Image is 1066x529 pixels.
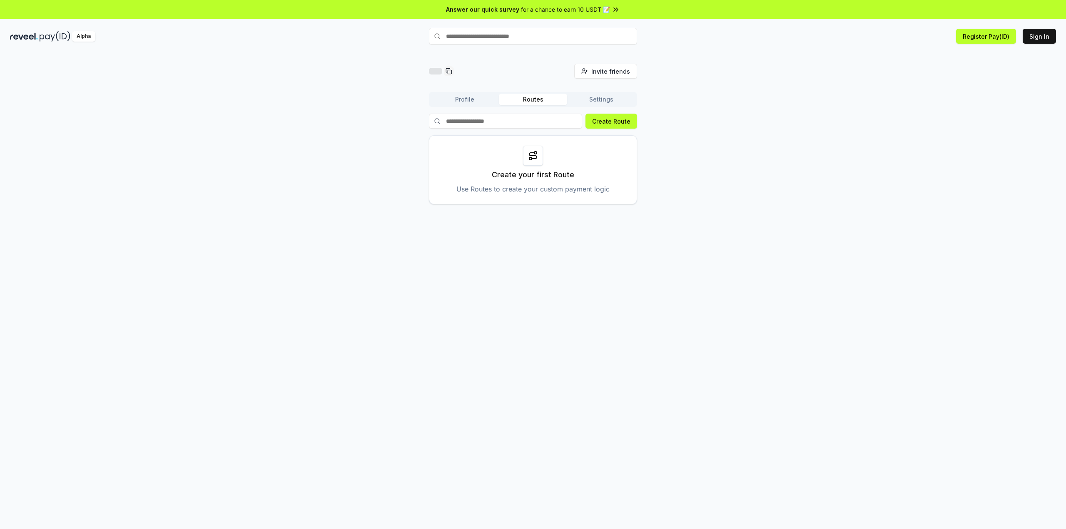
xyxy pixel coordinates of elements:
[10,31,38,42] img: reveel_dark
[567,94,635,105] button: Settings
[585,114,637,129] button: Create Route
[591,67,630,76] span: Invite friends
[72,31,95,42] div: Alpha
[1023,29,1056,44] button: Sign In
[456,184,610,194] p: Use Routes to create your custom payment logic
[492,169,574,181] p: Create your first Route
[521,5,610,14] span: for a chance to earn 10 USDT 📝
[446,5,519,14] span: Answer our quick survey
[499,94,567,105] button: Routes
[574,64,637,79] button: Invite friends
[431,94,499,105] button: Profile
[40,31,70,42] img: pay_id
[956,29,1016,44] button: Register Pay(ID)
